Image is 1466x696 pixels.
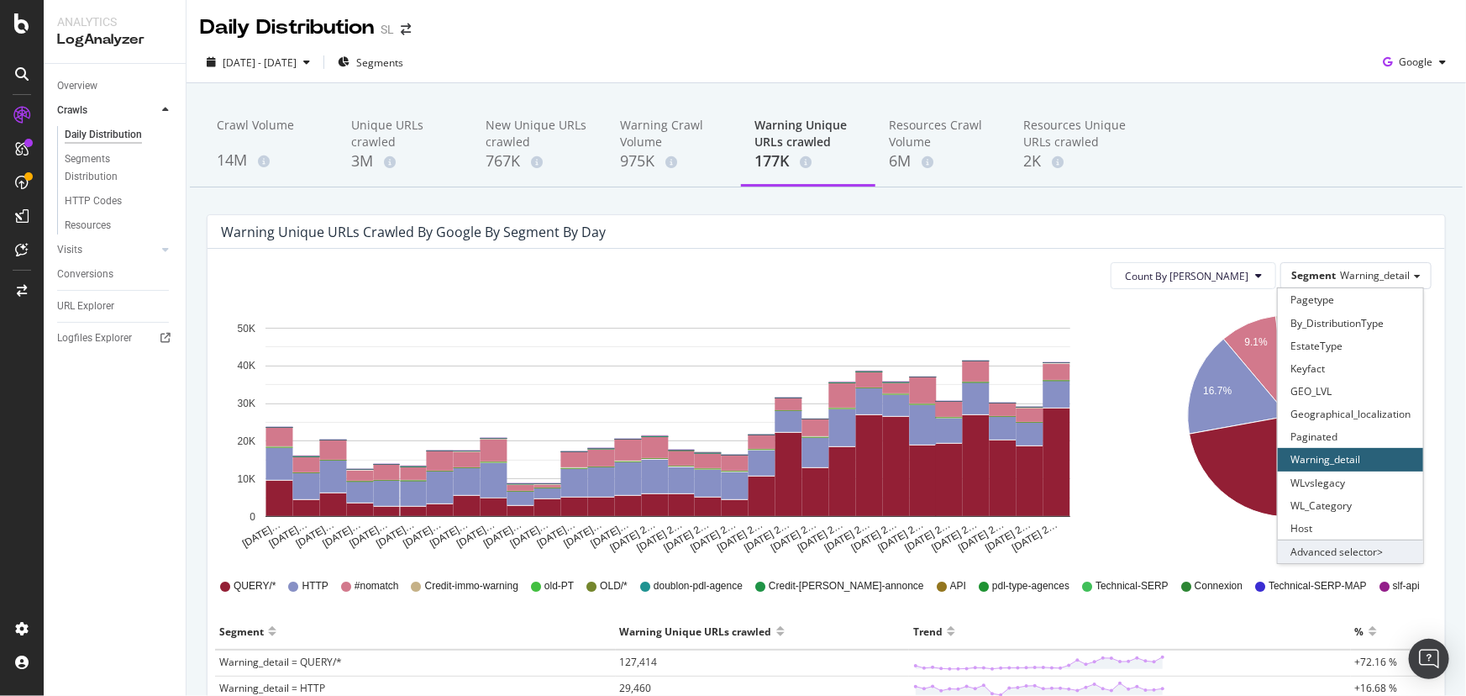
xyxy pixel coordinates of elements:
div: Warning Unique URLs crawled [754,117,862,150]
span: Warning_detail = HTTP [219,681,325,695]
text: 20K [238,435,255,447]
text: 16.7% [1204,385,1232,397]
span: #nomatch [355,579,399,593]
a: Conversions [57,266,174,283]
div: Host [1278,517,1423,540]
div: Pagetype [1278,288,1423,311]
span: API [950,579,966,593]
div: 3M [351,150,459,172]
div: Crawl Volume [217,117,324,149]
span: [DATE] - [DATE] [223,55,297,70]
span: Credit-[PERSON_NAME]-annonce [769,579,924,593]
a: Resources [65,217,174,235]
span: Segments [356,55,403,70]
span: Credit-immo-warning [425,579,518,593]
div: URL Explorer [57,298,114,315]
a: URL Explorer [57,298,174,315]
svg: A chart. [221,303,1115,555]
span: OLD/* [600,579,628,593]
span: 127,414 [620,655,658,669]
span: Technical-SERP [1096,579,1169,593]
div: Daily Distribution [65,126,142,144]
div: SL [381,21,394,38]
div: Trend [913,618,943,645]
div: WLvslegacy [1278,472,1423,494]
div: 975K [620,150,728,172]
span: old-PT [544,579,574,593]
div: Warning Unique URLs crawled [620,618,772,645]
span: doublon-pdl-agence [654,579,743,593]
span: Warning_detail [1340,268,1410,282]
div: Segment [219,618,264,645]
a: Daily Distribution [65,126,174,144]
div: Open Intercom Messenger [1409,639,1449,679]
div: Advanced selector > [1278,540,1423,563]
div: WL_Category [1278,494,1423,517]
div: Paginated [1278,425,1423,448]
span: Warning_detail = QUERY/* [219,655,342,669]
div: Unique URLs crawled [351,117,459,150]
div: Resources Crawl Volume [889,117,996,150]
div: 2K [1023,150,1131,172]
div: arrow-right-arrow-left [401,24,411,35]
span: Connexion [1195,579,1243,593]
a: Logfiles Explorer [57,330,174,347]
span: 29,460 [620,681,652,695]
div: Resources [65,217,111,235]
a: HTTP Codes [65,192,174,210]
span: pdl-type-agences [992,579,1069,593]
div: Crawls [57,102,87,119]
div: Segments Distribution [65,150,158,186]
button: Google [1376,49,1453,76]
span: Segment [1291,268,1336,282]
div: 177K [754,150,862,172]
span: HTTP [302,579,328,593]
div: Logfiles Explorer [57,330,132,347]
div: By_DistributionType [1278,312,1423,335]
div: Keyfact [1278,357,1423,380]
div: 14M [217,150,324,171]
button: [DATE] - [DATE] [200,49,317,76]
div: Resources Unique URLs crawled [1023,117,1131,150]
div: LogAnalyzer [57,30,172,50]
span: +72.16 % [1355,655,1398,669]
div: Conversions [57,266,113,283]
a: Segments Distribution [65,150,174,186]
span: slf-api [1393,579,1420,593]
text: 40K [238,361,255,372]
span: Technical-SERP-MAP [1269,579,1367,593]
a: Overview [57,77,174,95]
span: Count By Day [1125,269,1248,283]
svg: A chart. [1148,303,1429,555]
span: Google [1399,55,1432,69]
button: Segments [331,49,410,76]
div: 767K [486,150,593,172]
span: QUERY/* [234,579,276,593]
text: 50K [238,323,255,335]
div: Visits [57,241,82,259]
div: Geographical_localization [1278,403,1423,425]
div: GEO_LVL [1278,380,1423,403]
text: 0 [250,511,255,523]
a: Crawls [57,102,157,119]
div: Analytics [57,13,172,30]
div: New Unique URLs crawled [486,117,593,150]
div: Warning_detail [1278,448,1423,471]
button: Count By [PERSON_NAME] [1111,262,1276,289]
div: HTTP Codes [65,192,122,210]
div: Warning Crawl Volume [620,117,728,150]
div: Overview [57,77,97,95]
text: 9.1% [1245,336,1269,348]
div: EstateType [1278,335,1423,357]
text: 10K [238,473,255,485]
text: 30K [238,398,255,410]
a: Visits [57,241,157,259]
div: Warning Unique URLs crawled by google by Segment by Day [221,224,606,240]
div: 6M [889,150,996,172]
div: % [1355,618,1364,645]
div: Daily Distribution [200,13,374,42]
span: +16.68 % [1355,681,1398,695]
